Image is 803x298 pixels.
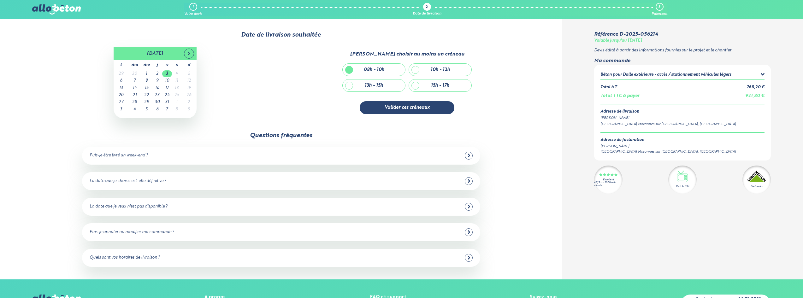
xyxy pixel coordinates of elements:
[129,85,141,92] td: 14
[114,77,129,85] td: 6
[90,153,148,158] div: Puis-je être livré un week-end ?
[181,70,197,78] td: 5
[747,273,796,291] iframe: Help widget launcher
[129,70,141,78] td: 30
[600,149,736,155] div: [GEOGRAPHIC_DATA] Morannes sur [GEOGRAPHIC_DATA], [GEOGRAPHIC_DATA]
[181,85,197,92] td: 19
[152,77,162,85] td: 9
[600,115,765,121] div: [PERSON_NAME]
[600,71,765,79] summary: Béton pour Dalle extérieure - accès / stationnement véhicules légers
[181,92,197,99] td: 26
[172,99,181,106] td: 1
[162,70,172,78] td: 3
[114,60,129,70] th: l
[413,12,441,16] div: Date de livraison
[181,99,197,106] td: 2
[600,122,765,127] div: [GEOGRAPHIC_DATA] Morannes sur [GEOGRAPHIC_DATA], [GEOGRAPHIC_DATA]
[162,106,172,113] td: 7
[141,85,152,92] td: 15
[431,83,449,88] div: 15h - 17h
[162,60,172,70] th: v
[141,106,152,113] td: 5
[360,101,454,114] button: Valider ces créneaux
[181,106,197,113] td: 9
[603,178,614,181] div: Excellent
[114,106,129,113] td: 3
[162,77,172,85] td: 10
[652,12,667,16] div: Paiement
[600,109,765,114] div: Adresse de livraison
[426,5,428,9] div: 2
[152,92,162,99] td: 23
[114,99,129,106] td: 27
[162,92,172,99] td: 24
[181,77,197,85] td: 12
[676,184,689,188] div: Vu à la télé
[152,99,162,106] td: 30
[364,67,384,73] div: 08h - 10h
[192,5,194,9] div: 1
[184,12,202,16] div: Votre devis
[594,38,642,43] div: Valable jusqu'au [DATE]
[162,85,172,92] td: 17
[90,179,166,184] div: La date que je choisis est-elle définitive ?
[184,3,202,16] a: 1 Votre devis
[129,77,141,85] td: 7
[141,70,152,78] td: 1
[141,99,152,106] td: 29
[152,106,162,113] td: 6
[600,85,617,90] div: Total HT
[365,83,383,88] div: 13h - 15h
[751,184,763,188] div: Partenaire
[172,60,181,70] th: s
[594,48,771,53] p: Devis édité à partir des informations fournies sur le projet et le chantier
[152,85,162,92] td: 16
[600,138,736,143] div: Adresse de facturation
[129,106,141,113] td: 4
[90,230,174,235] div: Puis-je annuler ou modifier ma commande ?
[141,60,152,70] th: me
[141,77,152,85] td: 8
[172,106,181,113] td: 8
[114,85,129,92] td: 13
[129,92,141,99] td: 21
[90,204,168,209] div: La date que je veux n'est pas disponible ?
[600,73,731,77] div: Béton pour Dalle extérieure - accès / stationnement véhicules légers
[172,77,181,85] td: 11
[172,85,181,92] td: 18
[114,92,129,99] td: 20
[152,70,162,78] td: 2
[250,132,312,139] div: Questions fréquentes
[129,47,181,60] th: [DATE]
[745,94,765,98] span: 921,80 €
[141,92,152,99] td: 22
[172,92,181,99] td: 25
[32,32,530,38] div: Date de livraison souhaitée
[162,99,172,106] td: 31
[658,5,660,9] div: 3
[747,85,765,90] div: 768,20 €
[594,32,658,37] div: Référence D-2025-056214
[90,255,160,260] div: Quels sont vos horaires de livraison ?
[32,4,81,15] img: allobéton
[413,3,441,16] a: 2 Date de livraison
[129,99,141,106] td: 28
[600,93,640,99] div: Total TTC à payer
[652,3,667,16] a: 3 Paiement
[594,181,623,187] div: 4.7/5 sur 2300 avis clients
[172,70,181,78] td: 4
[594,58,771,64] div: Ma commande
[129,60,141,70] th: ma
[600,144,736,149] div: [PERSON_NAME]
[431,67,450,73] div: 10h - 12h
[152,60,162,70] th: j
[181,60,197,70] th: d
[350,51,464,57] div: [PERSON_NAME] choisir au moins un créneau
[114,70,129,78] td: 29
